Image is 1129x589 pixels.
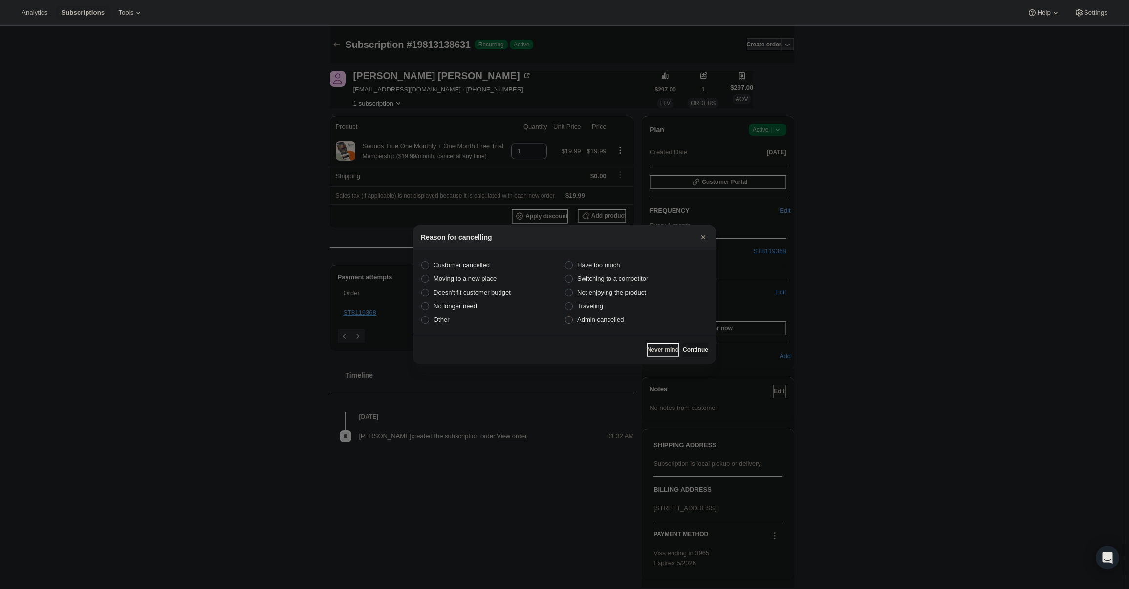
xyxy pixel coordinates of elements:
[434,261,490,269] span: Customer cancelled
[1037,9,1050,17] span: Help
[434,302,477,310] span: No longer need
[577,275,648,282] span: Switching to a competitor
[434,275,497,282] span: Moving to a new place
[434,289,511,296] span: Doesn't fit customer budget
[577,261,620,269] span: Have too much
[1096,546,1119,569] div: Open Intercom Messenger
[61,9,105,17] span: Subscriptions
[1068,6,1113,20] button: Settings
[16,6,53,20] button: Analytics
[118,9,133,17] span: Tools
[696,230,710,244] button: Close
[577,302,603,310] span: Traveling
[55,6,110,20] button: Subscriptions
[1021,6,1066,20] button: Help
[647,343,679,357] button: Never mind
[1084,9,1107,17] span: Settings
[22,9,47,17] span: Analytics
[577,316,624,323] span: Admin cancelled
[577,289,646,296] span: Not enjoying the product
[421,232,492,242] h2: Reason for cancelling
[647,346,679,354] span: Never mind
[112,6,149,20] button: Tools
[434,316,450,323] span: Other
